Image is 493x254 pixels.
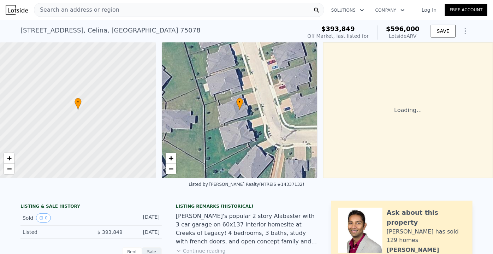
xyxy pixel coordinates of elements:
[458,24,473,38] button: Show Options
[168,164,173,173] span: −
[431,25,456,37] button: SAVE
[236,98,243,110] div: •
[387,208,465,228] div: Ask about this property
[189,182,304,187] div: Listed by [PERSON_NAME] Realty (NTREIS #14337132)
[445,4,487,16] a: Free Account
[36,213,51,223] button: View historical data
[386,33,420,40] div: Lotside ARV
[7,164,12,173] span: −
[23,213,85,223] div: Sold
[7,154,12,163] span: +
[323,42,493,178] div: Loading...
[326,4,370,17] button: Solutions
[321,25,355,33] span: $393,849
[75,99,82,105] span: •
[6,5,28,15] img: Lotside
[386,25,420,33] span: $596,000
[176,203,317,209] div: Listing Remarks (Historical)
[128,213,160,223] div: [DATE]
[176,212,317,246] div: [PERSON_NAME]'s popular 2 story Alabaster with 3 car garage on 60x137 interior homesite at Creeks...
[20,203,162,211] div: LISTING & SALE HISTORY
[128,229,160,236] div: [DATE]
[370,4,410,17] button: Company
[236,99,243,105] span: •
[308,33,369,40] div: Off Market, last listed for
[168,154,173,163] span: +
[23,229,85,236] div: Listed
[97,229,123,235] span: $ 393,849
[4,153,14,164] a: Zoom in
[4,164,14,174] a: Zoom out
[413,6,445,13] a: Log In
[75,98,82,110] div: •
[387,228,465,244] div: [PERSON_NAME] has sold 129 homes
[166,153,176,164] a: Zoom in
[166,164,176,174] a: Zoom out
[34,6,119,14] span: Search an address or region
[20,25,201,35] div: [STREET_ADDRESS] , Celina , [GEOGRAPHIC_DATA] 75078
